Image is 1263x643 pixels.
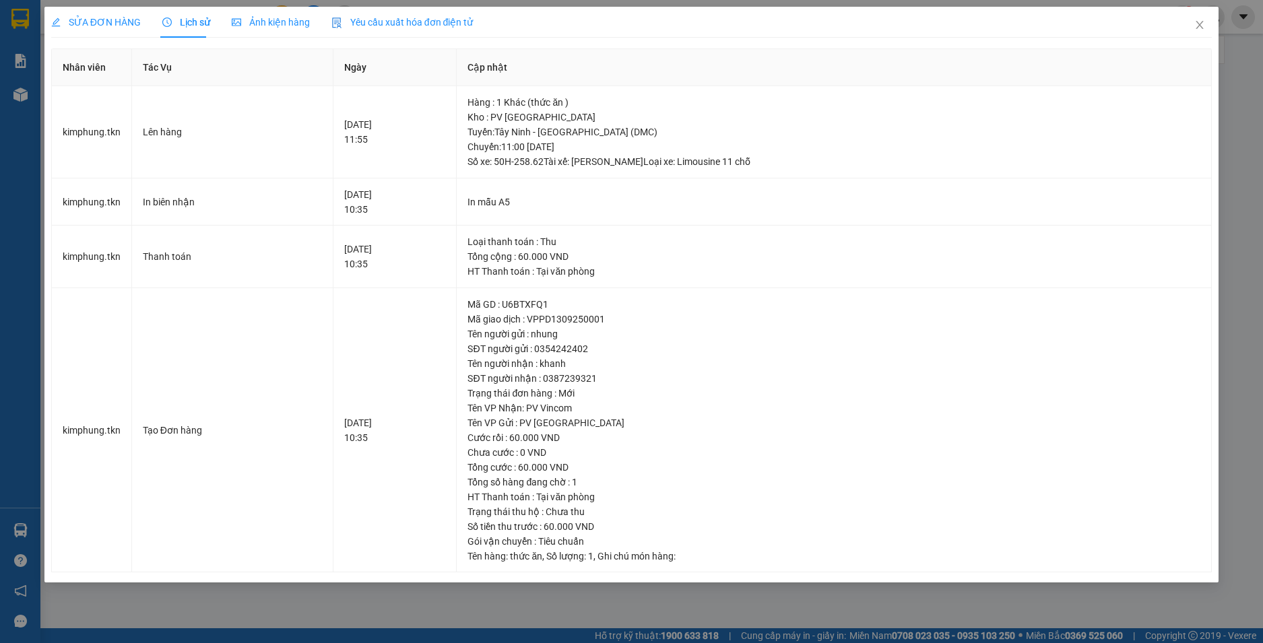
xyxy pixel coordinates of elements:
span: thức ăn [510,551,542,562]
div: Tên VP Nhận: PV Vincom [467,401,1200,415]
div: Tên người nhận : khanh [467,356,1200,371]
div: Tên VP Gửi : PV [GEOGRAPHIC_DATA] [467,415,1200,430]
div: In biên nhận [143,195,323,209]
div: Thanh toán [143,249,323,264]
span: SỬA ĐƠN HÀNG [51,17,141,28]
span: clock-circle [162,18,172,27]
td: kimphung.tkn [52,288,132,573]
div: Tên hàng: , Số lượng: , Ghi chú món hàng: [467,549,1200,564]
img: icon [331,18,342,28]
span: Yêu cầu xuất hóa đơn điện tử [331,17,474,28]
th: Tác Vụ [132,49,334,86]
td: kimphung.tkn [52,86,132,178]
div: Cước rồi : 60.000 VND [467,430,1200,445]
div: HT Thanh toán : Tại văn phòng [467,264,1200,279]
div: [DATE] 11:55 [344,117,445,147]
div: Chưa cước : 0 VND [467,445,1200,460]
div: Tên người gửi : nhung [467,327,1200,341]
div: Mã GD : U6BTXFQ1 [467,297,1200,312]
div: Lên hàng [143,125,323,139]
div: [DATE] 10:35 [344,415,445,445]
div: Mã giao dịch : VPPD1309250001 [467,312,1200,327]
div: Gói vận chuyển : Tiêu chuẩn [467,534,1200,549]
div: Kho : PV [GEOGRAPHIC_DATA] [467,110,1200,125]
span: Ảnh kiện hàng [232,17,310,28]
th: Ngày [333,49,457,86]
td: kimphung.tkn [52,226,132,288]
div: Hàng : 1 Khác (thức ăn ) [467,95,1200,110]
div: Tuyến : Tây Ninh - [GEOGRAPHIC_DATA] (DMC) Chuyến: 11:00 [DATE] Số xe: 50H-258.62 Tài xế: [PERSON... [467,125,1200,169]
span: 1 [588,551,593,562]
div: SĐT người gửi : 0354242402 [467,341,1200,356]
div: Tạo Đơn hàng [143,423,323,438]
div: Tổng cộng : 60.000 VND [467,249,1200,264]
div: [DATE] 10:35 [344,242,445,271]
th: Nhân viên [52,49,132,86]
div: HT Thanh toán : Tại văn phòng [467,489,1200,504]
th: Cập nhật [457,49,1212,86]
div: Trạng thái đơn hàng : Mới [467,386,1200,401]
div: Loại thanh toán : Thu [467,234,1200,249]
div: [DATE] 10:35 [344,187,445,217]
td: kimphung.tkn [52,178,132,226]
button: Close [1181,7,1219,44]
span: picture [232,18,241,27]
span: Lịch sử [162,17,210,28]
span: close [1194,20,1205,30]
div: Tổng cước : 60.000 VND [467,460,1200,475]
span: edit [51,18,61,27]
div: SĐT người nhận : 0387239321 [467,371,1200,386]
div: Tổng số hàng đang chờ : 1 [467,475,1200,489]
div: In mẫu A5 [467,195,1200,209]
div: Số tiền thu trước : 60.000 VND [467,519,1200,534]
div: Trạng thái thu hộ : Chưa thu [467,504,1200,519]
